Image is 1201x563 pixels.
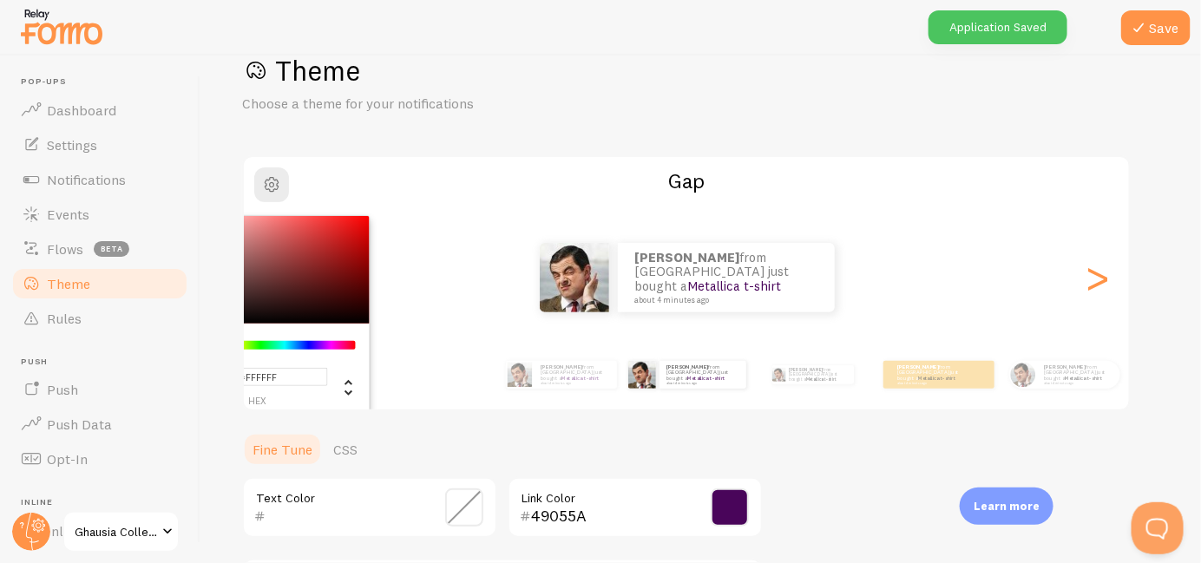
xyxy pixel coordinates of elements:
[94,241,129,257] span: beta
[10,162,189,197] a: Notifications
[10,301,189,336] a: Rules
[771,368,785,382] img: Fomo
[561,375,599,382] a: Metallica t-shirt
[960,488,1053,525] div: Learn more
[10,232,189,266] a: Flows beta
[47,416,112,433] span: Push Data
[541,382,608,385] small: about 4 minutes ago
[666,363,739,385] p: from [GEOGRAPHIC_DATA] just bought a
[897,363,939,370] strong: [PERSON_NAME]
[1010,362,1035,387] img: Fomo
[62,511,180,553] a: Ghausia Collection
[789,367,824,372] strong: [PERSON_NAME]
[10,197,189,232] a: Events
[10,266,189,301] a: Theme
[242,94,659,114] p: Choose a theme for your notifications
[242,53,1159,88] h1: Theme
[47,310,82,327] span: Rules
[10,442,189,476] a: Opt-In
[507,362,532,387] img: Fomo
[687,375,725,382] a: Metallica t-shirt
[897,363,967,385] p: from [GEOGRAPHIC_DATA] just bought a
[1087,215,1108,340] div: Next slide
[47,450,88,468] span: Opt-In
[10,128,189,162] a: Settings
[10,372,189,407] a: Push
[897,382,965,385] small: about 4 minutes ago
[21,357,189,368] span: Push
[47,240,83,258] span: Flows
[47,171,126,188] span: Notifications
[635,251,817,304] p: from [GEOGRAPHIC_DATA] just bought a
[541,363,610,385] p: from [GEOGRAPHIC_DATA] just bought a
[47,275,90,292] span: Theme
[666,363,708,370] strong: [PERSON_NAME]
[328,367,356,407] div: Change another color definition
[1065,375,1102,382] a: Metallica t-shirt
[688,278,782,294] a: Metallica t-shirt
[244,167,1129,194] h2: Gap
[75,521,157,542] span: Ghausia Collection
[974,498,1040,514] p: Learn more
[1044,382,1112,385] small: about 4 minutes ago
[242,432,323,467] a: Fine Tune
[918,375,955,382] a: Metallica t-shirt
[1044,363,1113,385] p: from [GEOGRAPHIC_DATA] just bought a
[806,376,836,382] a: Metallica t-shirt
[540,243,609,312] img: Fomo
[666,382,738,385] small: about 4 minutes ago
[47,101,116,119] span: Dashboard
[47,136,97,154] span: Settings
[789,365,847,384] p: from [GEOGRAPHIC_DATA] just bought a
[323,432,368,467] a: CSS
[47,206,89,223] span: Events
[21,497,189,508] span: Inline
[174,216,370,416] div: Chrome color picker
[929,10,1067,44] div: Application Saved
[628,361,656,389] img: Fomo
[265,215,285,340] div: Previous slide
[18,4,105,49] img: fomo-relay-logo-orange.svg
[10,93,189,128] a: Dashboard
[1132,502,1184,554] iframe: Help Scout Beacon - Open
[635,296,812,304] small: about 4 minutes ago
[635,249,740,265] strong: [PERSON_NAME]
[21,76,189,88] span: Pop-ups
[541,363,582,370] strong: [PERSON_NAME]
[10,407,189,442] a: Push Data
[47,381,78,398] span: Push
[188,396,328,406] span: hex
[1044,363,1086,370] strong: [PERSON_NAME]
